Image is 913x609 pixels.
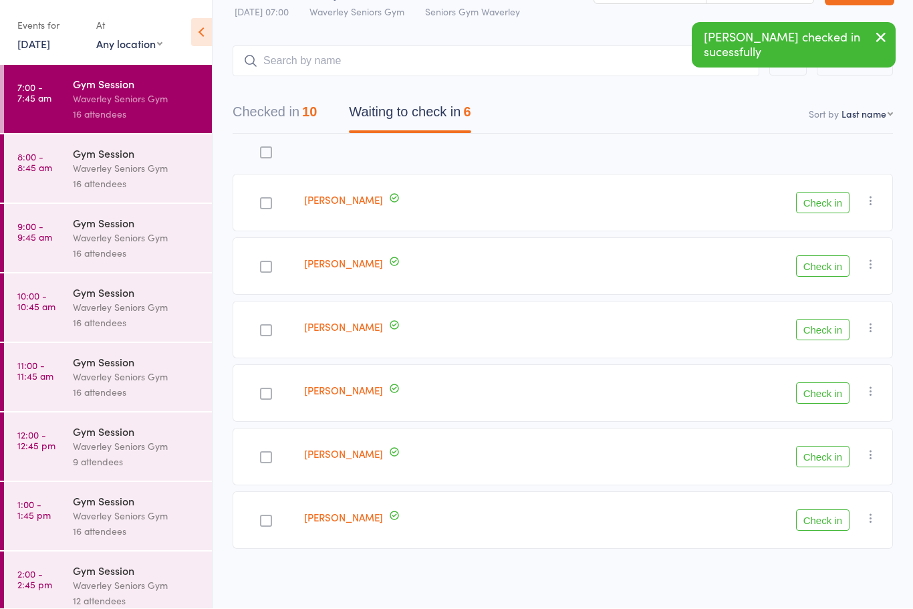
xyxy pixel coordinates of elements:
a: 7:00 -7:45 amGym SessionWaverley Seniors Gym16 attendees [4,66,212,134]
button: Check in [796,256,850,277]
a: 1:00 -1:45 pmGym SessionWaverley Seniors Gym16 attendees [4,483,212,551]
div: Waverley Seniors Gym [73,300,201,316]
a: 9:00 -9:45 amGym SessionWaverley Seniors Gym16 attendees [4,205,212,273]
button: Check in [796,447,850,468]
time: 9:00 - 9:45 am [17,221,52,243]
div: Last name [841,108,886,121]
time: 8:00 - 8:45 am [17,152,52,173]
span: [DATE] 07:00 [235,5,289,19]
button: Check in [796,383,850,404]
div: Waverley Seniors Gym [73,231,201,246]
div: 16 attendees [73,176,201,192]
a: [PERSON_NAME] [304,511,383,525]
div: Waverley Seniors Gym [73,509,201,524]
div: Gym Session [73,424,201,439]
div: 16 attendees [73,246,201,261]
time: 1:00 - 1:45 pm [17,499,51,521]
a: [PERSON_NAME] [304,257,383,271]
div: Gym Session [73,564,201,578]
div: 16 attendees [73,316,201,331]
div: Waverley Seniors Gym [73,439,201,455]
div: Waverley Seniors Gym [73,92,201,107]
div: 12 attendees [73,594,201,609]
div: 9 attendees [73,455,201,470]
a: [DATE] [17,37,50,51]
time: 10:00 - 10:45 am [17,291,55,312]
div: Waverley Seniors Gym [73,578,201,594]
div: Gym Session [73,216,201,231]
a: 10:00 -10:45 amGym SessionWaverley Seniors Gym16 attendees [4,274,212,342]
a: [PERSON_NAME] [304,193,383,207]
time: 11:00 - 11:45 am [17,360,53,382]
div: Events for [17,15,83,37]
div: Gym Session [73,494,201,509]
a: 12:00 -12:45 pmGym SessionWaverley Seniors Gym9 attendees [4,413,212,481]
div: 16 attendees [73,524,201,539]
a: 8:00 -8:45 amGym SessionWaverley Seniors Gym16 attendees [4,135,212,203]
a: [PERSON_NAME] [304,320,383,334]
div: 6 [463,105,471,120]
label: Sort by [809,108,839,121]
input: Search by name [233,46,759,77]
div: At [96,15,162,37]
time: 2:00 - 2:45 pm [17,569,52,590]
div: Waverley Seniors Gym [73,370,201,385]
a: 11:00 -11:45 amGym SessionWaverley Seniors Gym16 attendees [4,344,212,412]
div: Gym Session [73,355,201,370]
span: Seniors Gym Waverley [425,5,520,19]
div: Gym Session [73,77,201,92]
a: [PERSON_NAME] [304,447,383,461]
button: Check in [796,193,850,214]
button: Check in [796,510,850,531]
div: Gym Session [73,285,201,300]
button: Waiting to check in6 [349,98,471,134]
div: Waverley Seniors Gym [73,161,201,176]
div: Gym Session [73,146,201,161]
button: Check in [796,320,850,341]
a: [PERSON_NAME] [304,384,383,398]
time: 12:00 - 12:45 pm [17,430,55,451]
div: [PERSON_NAME] checked in sucessfully [692,23,896,68]
time: 7:00 - 7:45 am [17,82,51,104]
span: Waverley Seniors Gym [309,5,404,19]
div: 16 attendees [73,385,201,400]
div: Any location [96,37,162,51]
div: 16 attendees [73,107,201,122]
div: 10 [302,105,317,120]
button: Checked in10 [233,98,317,134]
